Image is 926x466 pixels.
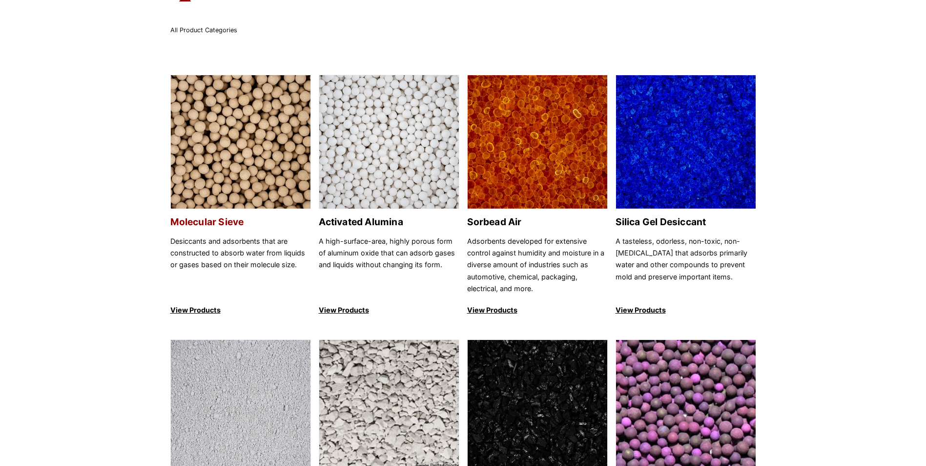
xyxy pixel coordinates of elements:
[616,304,756,316] p: View Products
[616,216,756,228] h2: Silica Gel Desiccant
[616,235,756,295] p: A tasteless, odorless, non-toxic, non-[MEDICAL_DATA] that adsorbs primarily water and other compo...
[616,75,756,210] img: Silica Gel Desiccant
[319,75,459,210] img: Activated Alumina
[319,235,459,295] p: A high-surface-area, highly porous form of aluminum oxide that can adsorb gases and liquids witho...
[467,304,608,316] p: View Products
[170,26,237,34] span: All Product Categories
[467,216,608,228] h2: Sorbead Air
[616,75,756,317] a: Silica Gel Desiccant Silica Gel Desiccant A tasteless, odorless, non-toxic, non-[MEDICAL_DATA] th...
[467,235,608,295] p: Adsorbents developed for extensive control against humidity and moisture in a diverse amount of i...
[170,304,311,316] p: View Products
[171,75,310,210] img: Molecular Sieve
[170,216,311,228] h2: Molecular Sieve
[319,304,459,316] p: View Products
[467,75,608,317] a: Sorbead Air Sorbead Air Adsorbents developed for extensive control against humidity and moisture ...
[170,235,311,295] p: Desiccants and adsorbents that are constructed to absorb water from liquids or gases based on the...
[319,75,459,317] a: Activated Alumina Activated Alumina A high-surface-area, highly porous form of aluminum oxide tha...
[170,75,311,317] a: Molecular Sieve Molecular Sieve Desiccants and adsorbents that are constructed to absorb water fr...
[468,75,607,210] img: Sorbead Air
[319,216,459,228] h2: Activated Alumina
